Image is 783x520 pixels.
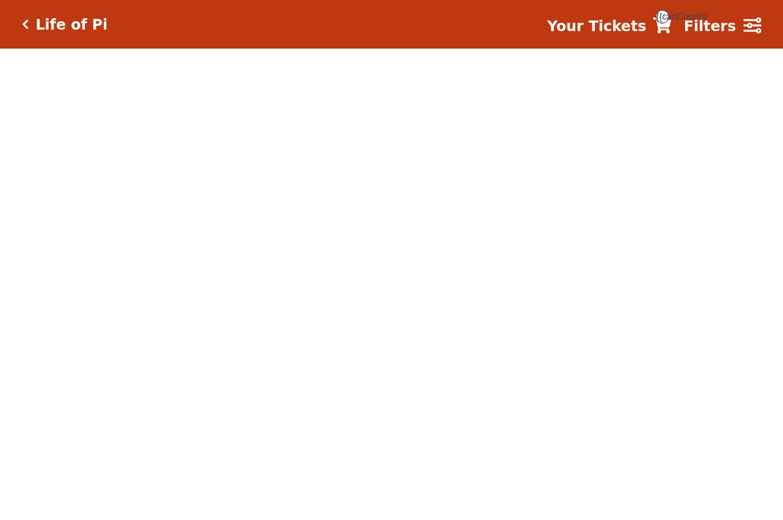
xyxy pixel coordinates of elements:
[684,17,736,34] strong: Filters
[547,15,671,37] a: Your Tickets {{cartCount}}
[547,17,646,34] strong: Your Tickets
[36,16,108,33] h5: Life of Pi
[656,10,669,24] span: {{cartCount}}
[684,15,761,37] a: Filters
[22,19,29,30] a: Click here to go back to filters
